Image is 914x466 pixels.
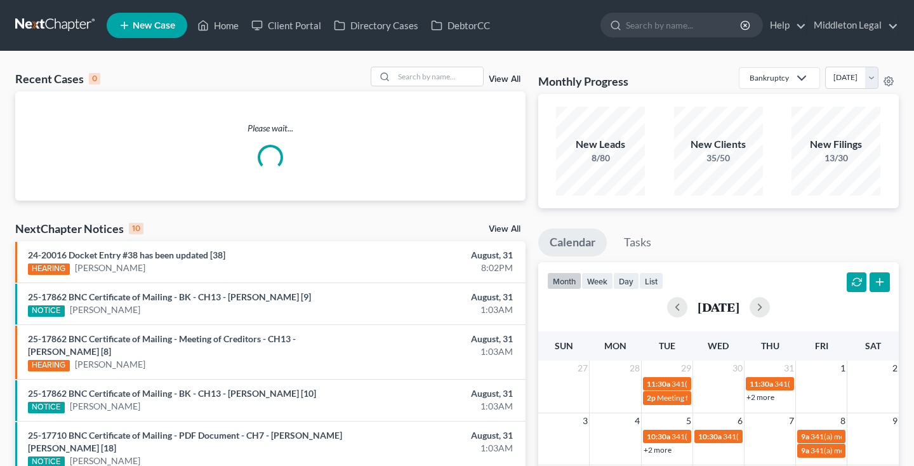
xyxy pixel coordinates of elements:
input: Search by name... [394,67,483,86]
div: August, 31 [359,387,512,400]
a: Directory Cases [328,14,425,37]
span: 4 [633,413,641,429]
a: 25-17862 BNC Certificate of Mailing - Meeting of Creditors - CH13 - [PERSON_NAME] [8] [28,333,296,357]
a: Help [764,14,806,37]
div: Recent Cases [15,71,100,86]
p: Please wait... [15,122,526,135]
span: 1 [839,361,847,376]
span: 7 [788,413,795,429]
a: +2 more [746,392,774,402]
div: HEARING [28,360,70,371]
button: week [581,272,613,290]
a: Client Portal [245,14,328,37]
span: Sat [865,340,881,351]
span: 5 [685,413,692,429]
span: 10:30a [698,432,722,441]
span: 8 [839,413,847,429]
div: 10 [129,223,143,234]
span: 341(a) Meeting for [PERSON_NAME] [672,379,795,389]
a: DebtorCC [425,14,496,37]
a: 25-17710 BNC Certificate of Mailing - PDF Document - CH7 - [PERSON_NAME] [PERSON_NAME] [18] [28,430,342,453]
span: Wed [708,340,729,351]
div: HEARING [28,263,70,275]
input: Search by name... [626,13,742,37]
div: August, 31 [359,291,512,303]
span: 29 [680,361,692,376]
span: Mon [604,340,626,351]
span: 11:30a [750,379,773,389]
a: [PERSON_NAME] [75,358,145,371]
div: NextChapter Notices [15,221,143,236]
span: 341(a) meeting for [PERSON_NAME] [672,432,794,441]
a: [PERSON_NAME] [70,303,140,316]
span: 9a [801,446,809,455]
div: 0 [89,73,100,84]
span: 2 [891,361,899,376]
span: 11:30a [647,379,670,389]
span: 31 [783,361,795,376]
button: month [547,272,581,290]
a: 24-20016 Docket Entry #38 has been updated [38] [28,250,225,260]
span: Tue [659,340,675,351]
div: 1:03AM [359,303,512,316]
span: 6 [736,413,744,429]
div: 1:03AM [359,345,512,358]
h3: Monthly Progress [538,74,628,89]
div: 8:02PM [359,262,512,274]
span: 27 [576,361,589,376]
a: [PERSON_NAME] [70,400,140,413]
a: Calendar [538,229,607,256]
span: 28 [628,361,641,376]
div: 35/50 [674,152,763,164]
div: New Clients [674,137,763,152]
span: 9a [801,432,809,441]
div: New Leads [556,137,645,152]
div: New Filings [791,137,880,152]
div: Bankruptcy [750,72,789,83]
a: [PERSON_NAME] [75,262,145,274]
span: Meeting for [PERSON_NAME] [657,393,757,403]
button: day [613,272,639,290]
span: Fri [815,340,828,351]
button: list [639,272,663,290]
div: 1:03AM [359,442,512,455]
span: New Case [133,21,175,30]
span: 341(a) Meeting for [PERSON_NAME] [774,379,897,389]
div: 1:03AM [359,400,512,413]
div: NOTICE [28,402,65,413]
a: View All [489,225,520,234]
div: August, 31 [359,333,512,345]
a: Middleton Legal [807,14,898,37]
div: 8/80 [556,152,645,164]
a: Tasks [613,229,663,256]
div: NOTICE [28,305,65,317]
h2: [DATE] [698,300,739,314]
span: 30 [731,361,744,376]
span: 2p [647,393,656,403]
a: 25-17862 BNC Certificate of Mailing - BK - CH13 - [PERSON_NAME] [10] [28,388,316,399]
div: August, 31 [359,249,512,262]
span: 3 [581,413,589,429]
span: 9 [891,413,899,429]
div: 13/30 [791,152,880,164]
div: August, 31 [359,429,512,442]
a: +2 more [644,445,672,455]
a: 25-17862 BNC Certificate of Mailing - BK - CH13 - [PERSON_NAME] [9] [28,291,311,302]
span: 10:30a [647,432,670,441]
span: Thu [761,340,779,351]
a: View All [489,75,520,84]
span: 341(a) meeting for [PERSON_NAME] [723,432,845,441]
a: Home [191,14,245,37]
span: Sun [555,340,573,351]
